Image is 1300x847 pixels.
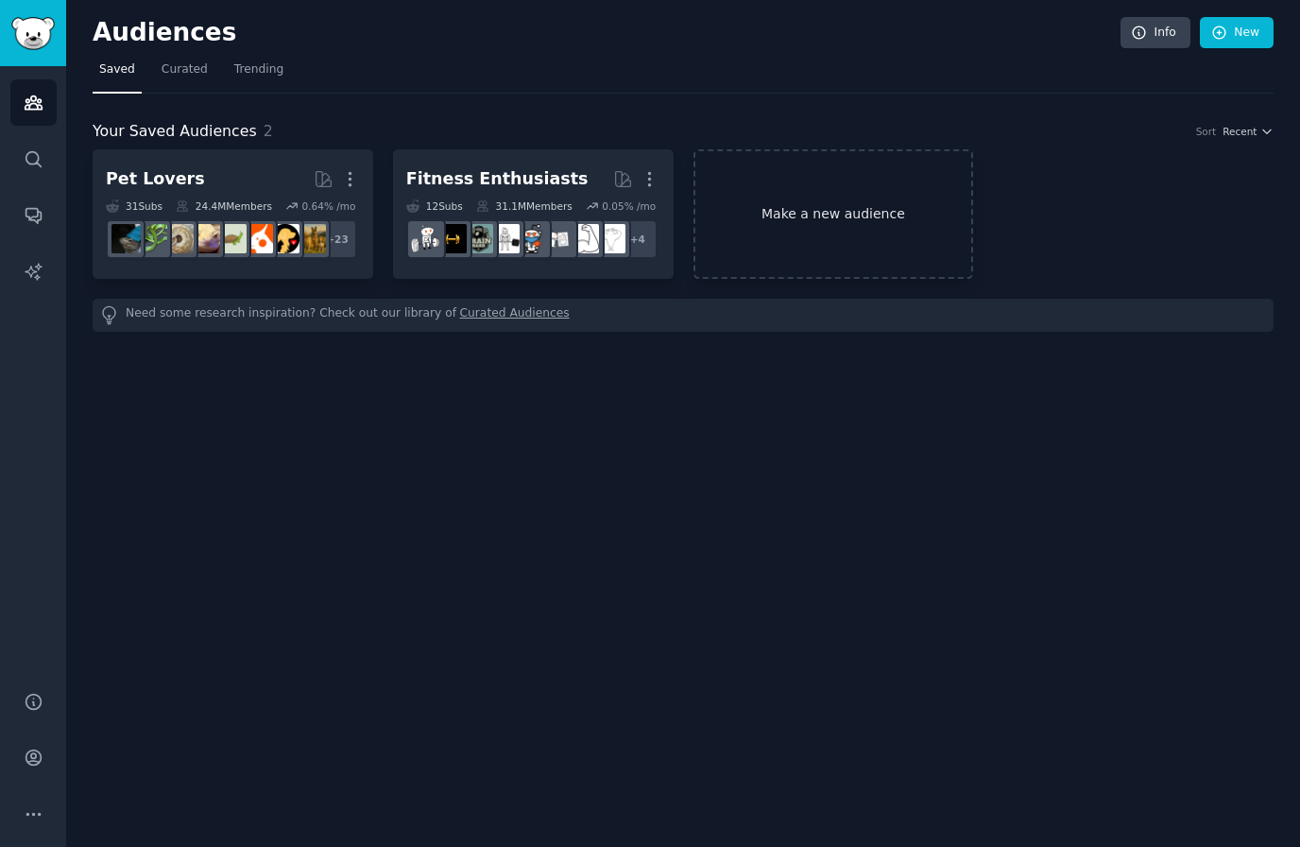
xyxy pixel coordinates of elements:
a: Curated [155,55,214,94]
div: Need some research inspiration? Check out our library of [93,299,1274,332]
div: 24.4M Members [176,199,272,213]
a: Fitness Enthusiasts12Subs31.1MMembers0.05% /mo+4Fitnessstrength_trainingloseitHealthGYMGymMotivat... [393,149,674,279]
img: weightroom [411,224,440,253]
img: turtle [217,224,247,253]
div: 31 Sub s [106,199,162,213]
div: + 23 [317,219,357,259]
button: Recent [1223,125,1274,138]
div: + 4 [618,219,658,259]
img: workout [437,224,467,253]
a: Saved [93,55,142,94]
a: Trending [228,55,290,94]
div: 0.64 % /mo [301,199,355,213]
img: Health [517,224,546,253]
img: GYM [490,224,520,253]
div: Pet Lovers [106,167,205,191]
img: dogbreed [297,224,326,253]
img: strength_training [570,224,599,253]
img: herpetology [138,224,167,253]
span: Curated [162,61,208,78]
span: Recent [1223,125,1257,138]
div: 31.1M Members [476,199,573,213]
span: Saved [99,61,135,78]
img: cockatiel [244,224,273,253]
img: Fitness [596,224,625,253]
img: PetAdvice [270,224,299,253]
a: Make a new audience [693,149,974,279]
img: reptiles [111,224,141,253]
a: Curated Audiences [460,305,570,325]
div: 0.05 % /mo [602,199,656,213]
img: leopardgeckos [191,224,220,253]
span: 2 [264,122,273,140]
a: New [1200,17,1274,49]
img: ballpython [164,224,194,253]
div: Fitness Enthusiasts [406,167,589,191]
a: Info [1120,17,1190,49]
span: Your Saved Audiences [93,120,257,144]
a: Pet Lovers31Subs24.4MMembers0.64% /mo+23dogbreedPetAdvicecockatielturtleleopardgeckosballpythonhe... [93,149,373,279]
div: Sort [1196,125,1217,138]
h2: Audiences [93,18,1120,48]
img: loseit [543,224,573,253]
img: GummySearch logo [11,17,55,50]
img: GymMotivation [464,224,493,253]
div: 12 Sub s [406,199,463,213]
span: Trending [234,61,283,78]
